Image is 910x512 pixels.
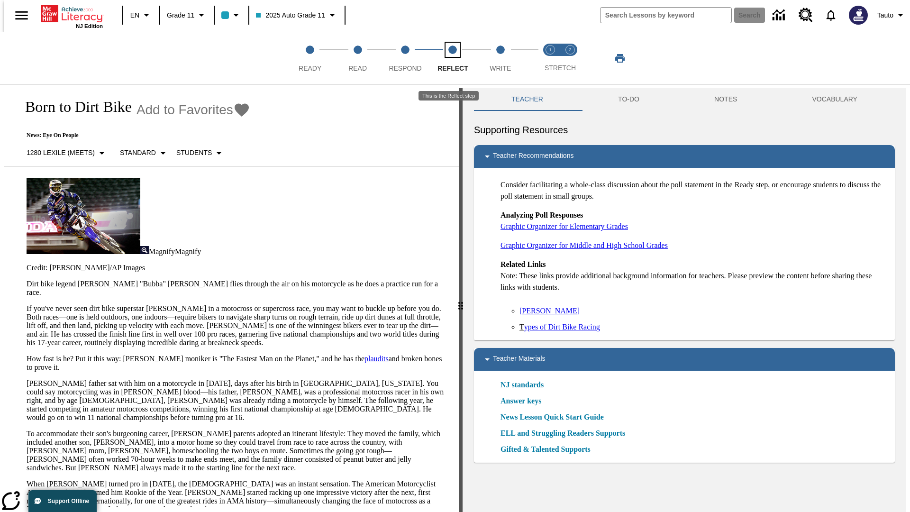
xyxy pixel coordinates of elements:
span: NJ Edition [76,23,103,29]
div: Teacher Materials [474,348,895,371]
button: Select Lexile, 1280 Lexile (Meets) [23,145,111,162]
a: Graphic Organizer for Middle and High School Grades [500,241,668,249]
button: Grade: Grade 11, Select a grade [163,7,211,24]
text: 1 [549,47,551,52]
button: Add to Favorites - Born to Dirt Bike [136,101,250,118]
p: Credit: [PERSON_NAME]/AP Images [27,264,447,272]
button: Open side menu [8,1,36,29]
a: News Lesson Quick Start Guide, Will open in new browser window or tab [500,411,604,423]
span: STRETCH [545,64,576,72]
button: Class color is light blue. Change class color [218,7,246,24]
span: EN [130,10,139,20]
img: Magnify [140,246,149,254]
button: Teacher [474,88,581,111]
div: reading [4,88,459,507]
p: Dirt bike legend [PERSON_NAME] "Bubba" [PERSON_NAME] flies through the air on his motorcycle as h... [27,280,447,297]
a: ypes of Dirt Bike Racing [524,321,600,333]
div: Home [41,3,103,29]
span: Tauto [877,10,893,20]
span: Respond [389,64,421,72]
div: Teacher Recommendations [474,145,895,168]
button: VOCABULARY [774,88,895,111]
span: 2025 Auto Grade 11 [256,10,325,20]
h1: Born to Dirt Bike [15,98,132,116]
button: Language: EN, Select a language [126,7,156,24]
button: NOTES [677,88,774,111]
button: TO-DO [581,88,677,111]
button: Write step 5 of 5 [473,32,528,84]
h6: Supporting Resources [474,122,895,137]
span: Support Offline [48,498,89,504]
button: Stretch Respond step 2 of 2 [556,32,584,84]
a: ELL and Struggling Readers Supports [500,428,631,439]
a: Notifications [819,3,843,27]
p: 1280 Lexile (Meets) [27,148,95,158]
a: NJ standards [500,379,549,391]
span: Ready [299,64,321,72]
button: Print [605,50,635,67]
p: How fast is he? Put it this way: [PERSON_NAME] moniker is "The Fastest Man on the Planet," and he... [27,355,447,372]
button: Class: 2025 Auto Grade 11, Select your class [252,7,341,24]
p: If you've never seen dirt bike superstar [PERSON_NAME] in a motocross or supercross race, you may... [27,304,447,347]
span: Read [348,64,367,72]
u: T [519,323,524,331]
p: Note: These links provide additional background information for teachers. Please preview the cont... [500,259,887,293]
a: [PERSON_NAME] [519,305,580,317]
button: Stretch Read step 1 of 2 [537,32,564,84]
input: search field [601,8,731,23]
img: Avatar [849,6,868,25]
a: Data Center [767,2,793,28]
button: Select a new avatar [843,3,874,27]
button: Scaffolds, Standard [116,145,173,162]
span: Grade 11 [167,10,194,20]
a: Answer keys, Will open in new browser window or tab [500,395,541,407]
button: Support Offline [28,490,97,512]
button: Respond step 3 of 5 [378,32,433,84]
span: Write [490,64,511,72]
span: Reflect [437,64,468,72]
p: Teacher Recommendations [493,151,573,162]
text: 2 [569,47,571,52]
div: This is the Reflect step [419,91,479,101]
button: Ready step 1 of 5 [282,32,337,84]
div: Instructional Panel Tabs [474,88,895,111]
span: Magnify [175,247,201,256]
a: Resource Center, Will open in new tab [793,2,819,28]
strong: Analyzing Poll Responses [500,211,583,219]
a: plaudits [364,355,389,363]
span: Add to Favorites [136,102,233,118]
a: Gifted & Talented Supports [500,444,596,455]
p: Consider facilitating a whole-class discussion about the poll statement in the Ready step, or enc... [500,179,887,202]
div: Press Enter or Spacebar and then press right and left arrow keys to move the slider [459,88,463,512]
p: Standard [120,148,156,158]
div: activity [463,88,906,512]
span: Magnify [149,247,175,256]
p: To accommodate their son's burgeoning career, [PERSON_NAME] parents adopted an itinerant lifestyl... [27,430,447,472]
strong: Related Links [500,260,546,268]
a: Graphic Organizer for Elementary Grades [500,222,628,230]
button: Profile/Settings [874,7,910,24]
button: Select Student [173,145,228,162]
p: [PERSON_NAME] father sat with him on a motorcycle in [DATE], days after his birth in [GEOGRAPHIC_... [27,379,447,422]
p: Teacher Materials [493,354,546,365]
p: Students [176,148,212,158]
img: Motocross racer James Stewart flies through the air on his dirt bike. [27,178,140,254]
button: Read step 2 of 5 [330,32,385,84]
p: News: Eye On People [15,132,250,139]
button: Reflect step 4 of 5 [425,32,480,84]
